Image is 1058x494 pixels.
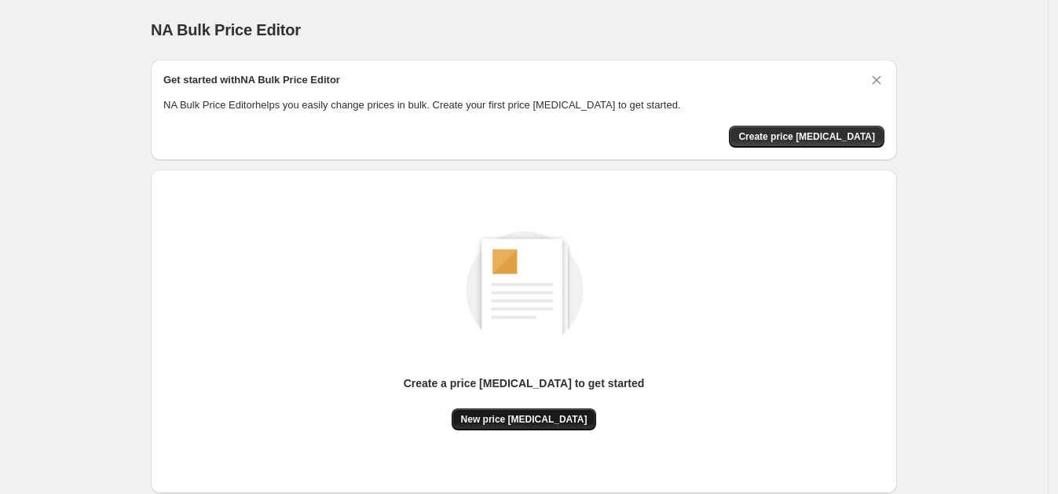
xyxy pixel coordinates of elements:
[461,413,588,426] span: New price [MEDICAL_DATA]
[404,375,645,391] p: Create a price [MEDICAL_DATA] to get started
[869,72,884,88] button: Dismiss card
[738,130,875,143] span: Create price [MEDICAL_DATA]
[729,126,884,148] button: Create price change job
[452,408,597,430] button: New price [MEDICAL_DATA]
[163,97,884,113] p: NA Bulk Price Editor helps you easily change prices in bulk. Create your first price [MEDICAL_DAT...
[163,72,340,88] h2: Get started with NA Bulk Price Editor
[151,21,301,38] span: NA Bulk Price Editor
